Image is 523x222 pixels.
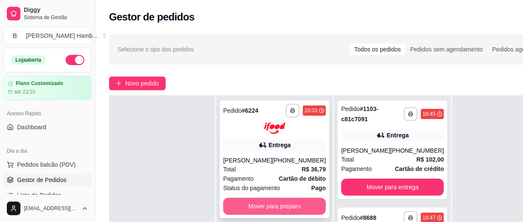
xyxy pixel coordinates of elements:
strong: R$ 102,00 [417,156,444,163]
span: Gestor de Pedidos [17,176,66,184]
button: Mover para preparo [223,198,326,215]
strong: # 6224 [242,107,259,114]
strong: Cartão de débito [279,175,326,182]
span: Status do pagamento [223,183,280,193]
button: Mover para entrega [341,179,444,196]
div: 20:03 [305,107,317,114]
article: Plano Customizado [16,80,63,87]
span: Diggy [24,6,88,14]
div: [PERSON_NAME] [341,146,390,155]
span: Pedido [341,214,360,221]
span: Pagamento [223,174,254,183]
span: Total [223,165,236,174]
span: Pedido [223,107,242,114]
div: [PERSON_NAME] Hamb ... [26,31,98,40]
strong: Pago [311,185,326,191]
strong: R$ 36,79 [302,166,326,173]
span: [EMAIL_ADDRESS][DOMAIN_NAME] [24,205,78,212]
a: Dashboard [3,120,92,134]
a: DiggySistema de Gestão [3,3,92,24]
div: Dia a dia [3,144,92,158]
strong: Cartão de crédito [395,165,444,172]
button: [EMAIL_ADDRESS][DOMAIN_NAME] [3,198,92,219]
button: Alterar Status [66,55,84,65]
div: Acesso Rápido [3,107,92,120]
span: Pedido [341,105,360,112]
strong: # 1103-c81c7091 [341,105,378,122]
span: Dashboard [17,123,46,131]
div: [PHONE_NUMBER] [272,156,326,165]
div: Todos os pedidos [350,43,405,55]
div: Pedidos sem agendamento [405,43,487,55]
button: Novo pedido [109,77,166,90]
div: 18:45 [422,111,435,117]
div: Entrega [387,131,409,139]
span: Novo pedido [125,79,159,88]
img: ifood [264,122,285,134]
span: Lista de Pedidos [17,191,61,199]
a: Lista de Pedidos [3,188,92,202]
button: Select a team [3,27,92,44]
button: Pedidos balcão (PDV) [3,158,92,171]
span: Pedidos balcão (PDV) [17,160,76,169]
span: Total [341,155,354,164]
span: B [11,31,19,40]
a: Plano Customizadoaté 21/10 [3,76,92,100]
h2: Gestor de pedidos [109,10,195,24]
div: 18:47 [422,214,435,221]
strong: # 8688 [360,214,376,221]
div: [PERSON_NAME] [223,156,272,165]
a: Gestor de Pedidos [3,173,92,187]
article: até 21/10 [14,88,35,95]
span: Selecione o tipo dos pedidos [118,45,194,54]
div: Entrega [269,141,291,149]
span: plus [116,80,122,86]
div: [PHONE_NUMBER] [390,146,444,155]
span: Sistema de Gestão [24,14,88,21]
div: Loja aberta [11,55,46,65]
span: Pagamento [341,164,372,174]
